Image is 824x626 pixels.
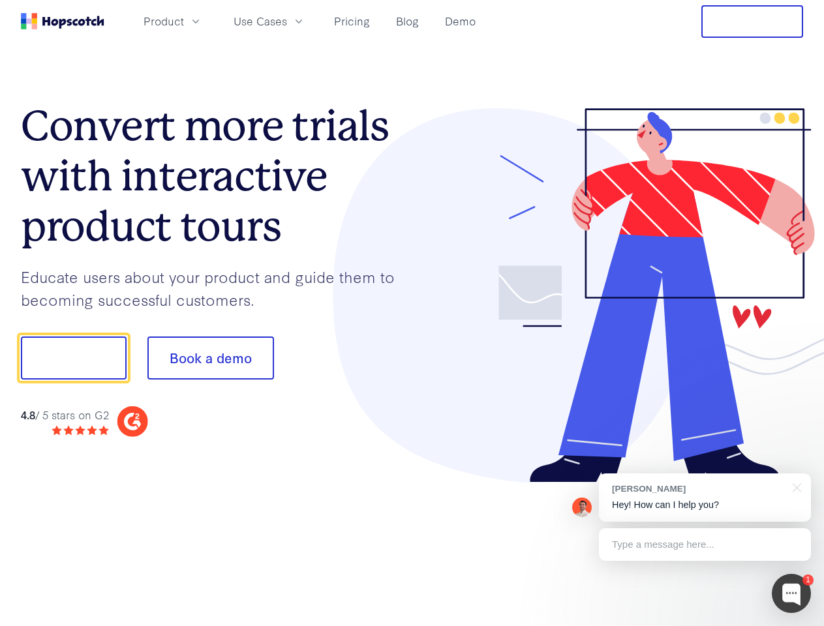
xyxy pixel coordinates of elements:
button: Use Cases [226,10,313,32]
span: Product [144,13,184,29]
div: Type a message here... [599,528,811,561]
div: 1 [802,574,814,586]
a: Home [21,13,104,29]
p: Hey! How can I help you? [612,498,798,512]
button: Product [136,10,210,32]
button: Show me! [21,336,127,380]
a: Demo [440,10,481,32]
strong: 4.8 [21,407,35,422]
span: Use Cases [234,13,287,29]
a: Pricing [329,10,375,32]
h1: Convert more trials with interactive product tours [21,101,412,251]
div: / 5 stars on G2 [21,407,109,423]
img: Mark Spera [572,498,592,517]
button: Book a demo [147,336,274,380]
div: [PERSON_NAME] [612,483,785,495]
button: Free Trial [701,5,803,38]
a: Blog [391,10,424,32]
p: Educate users about your product and guide them to becoming successful customers. [21,265,412,310]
